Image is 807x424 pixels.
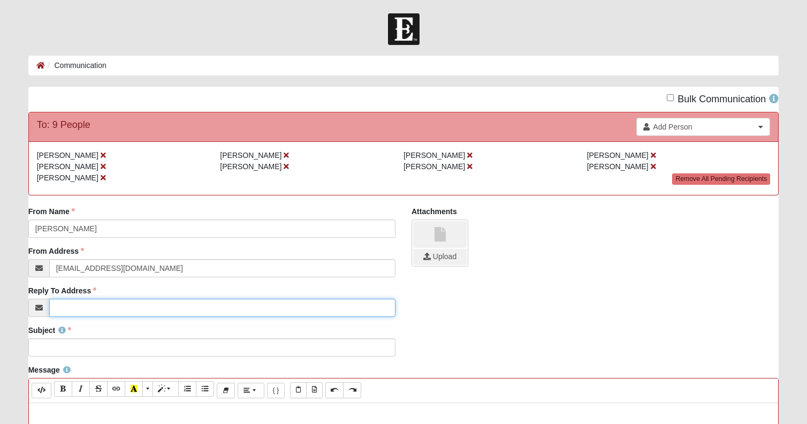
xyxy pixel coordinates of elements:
button: Style [153,381,179,397]
span: [PERSON_NAME] [220,151,281,160]
label: From Name [28,206,75,217]
span: Add Person [653,122,755,132]
button: Redo (⌘+⇧+Z) [343,382,361,398]
label: From Address [28,246,84,256]
button: Code Editor [32,383,51,398]
a: Remove All Pending Recipients [672,173,770,185]
div: To: 9 People [37,118,90,132]
span: [PERSON_NAME] [37,173,98,182]
span: [PERSON_NAME] [587,151,649,160]
button: Unordered list (⌘+⇧+NUM7) [196,381,214,397]
span: [PERSON_NAME] [37,151,98,160]
button: Paragraph [238,383,264,398]
label: Message [28,365,71,375]
label: Attachments [412,206,457,217]
button: More Color [142,381,153,397]
button: Italic (⌘+I) [72,381,90,397]
span: [PERSON_NAME] [403,151,465,160]
button: Ordered list (⌘+⇧+NUM8) [178,381,196,397]
button: Paste from Word [306,382,323,398]
button: Merge Field [267,383,285,398]
span: [PERSON_NAME] [587,162,649,171]
span: [PERSON_NAME] [403,162,465,171]
button: Bold (⌘+B) [54,381,72,397]
label: Subject [28,325,72,336]
button: Undo (⌘+Z) [325,382,344,398]
button: Remove Font Style (⌘+\) [217,383,235,398]
button: Recent Color [125,381,143,397]
span: Bulk Communication [677,94,766,104]
img: Church of Eleven22 Logo [388,13,420,45]
button: Strikethrough (⌘+⇧+S) [89,381,108,397]
li: Communication [45,60,106,71]
a: Add Person Clear selection [636,118,770,136]
span: [PERSON_NAME] [220,162,281,171]
input: Bulk Communication [667,94,674,101]
span: [PERSON_NAME] [37,162,98,171]
button: Paste Text [290,382,307,398]
button: Link (⌘+K) [107,381,125,397]
label: Reply To Address [28,285,96,296]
